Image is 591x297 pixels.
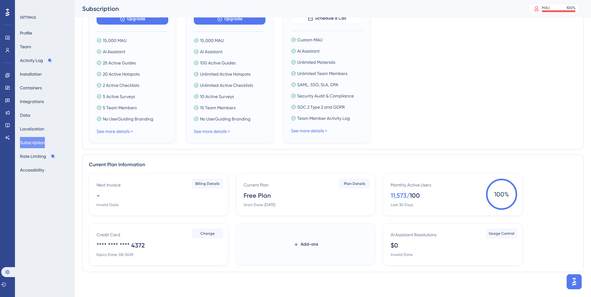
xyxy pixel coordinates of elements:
span: Add-ons [301,241,318,248]
span: AI Assistant [200,48,222,55]
div: Invalid Date [391,252,412,257]
span: Upgrade [127,15,145,23]
span: 10 Active Surveys [200,93,234,100]
div: MAU [542,5,550,10]
a: See more details > [194,129,230,134]
span: 5 Team Members [103,104,137,111]
div: Monthly Active Users [391,181,431,189]
button: Localization [20,123,44,134]
span: SAML, SSO, SLA, DPA [297,81,338,88]
div: Current Plan [244,181,269,189]
div: Expiry Date: 08/2029 [97,252,133,257]
span: Custom MAU [297,36,322,44]
span: Schedule a Call [315,15,346,22]
span: Security Audit & Compliance [297,92,354,100]
a: See more details > [97,129,133,134]
div: - [97,191,100,200]
button: Schedule a Call [291,13,363,24]
button: Plan Details [339,179,370,189]
button: Billing Details [192,179,223,189]
div: $0 [391,241,398,250]
button: Profile [20,27,32,39]
span: SOC 2 Type 2 and GDPR [297,103,345,111]
div: AI Assistant Resolutions [391,231,436,238]
span: 15 Team Members [200,104,236,111]
span: No UserGuiding Branding [103,115,153,123]
div: SETTINGS [20,15,70,20]
button: Installation [20,68,42,80]
span: Unlimited Materials [297,59,335,66]
div: Credit Card [97,231,120,238]
button: Integrations [20,96,44,107]
span: Upgrade [224,15,242,23]
button: Usage Control [486,229,517,238]
div: 100 % [566,5,575,10]
button: Containers [20,82,42,93]
span: Usage Control [489,231,514,236]
span: AI Assistant [297,47,320,55]
span: 2 Active Checklists [103,82,139,89]
span: Plan Details [344,181,365,186]
button: Upgrade [97,13,168,25]
button: Subscription [20,137,45,148]
span: AI Assistant [103,48,125,55]
button: Upgrade [194,13,265,25]
button: Activity Log [20,55,52,66]
button: Rate Limiting [20,151,55,162]
div: Subscription [82,4,513,13]
span: Unlimited Active Hotspots [200,70,250,78]
span: Change [200,231,215,236]
span: 15,000 MAU [200,37,224,44]
span: 100 % [486,179,517,210]
a: See more details > [291,128,327,133]
button: Add-ons [284,239,328,250]
span: 25 Active Guides [103,59,136,67]
button: Change [192,229,223,238]
button: Accessibility [20,164,44,176]
span: No UserGuiding Branding [200,115,250,123]
span: Unlimited Team Members [297,70,347,77]
button: Data [20,110,30,121]
div: Last 30 Days [391,202,413,207]
div: Next Invoice [97,181,121,189]
button: Team [20,41,31,52]
div: Current Plan Information [89,161,577,168]
span: Team Member Activity Log [297,115,350,122]
span: 100 Active Guides [200,59,236,67]
div: 11,573 [391,191,407,200]
span: 5 Active Surveys [103,93,135,100]
div: Start Date: [DATE] [244,202,275,207]
span: 20 Active Hotspots [103,70,140,78]
span: Billing Details [195,181,220,186]
iframe: UserGuiding AI Assistant Launcher [565,272,584,291]
div: Free Plan [244,191,271,200]
div: / 100 [407,191,420,200]
span: 15,000 MAU [103,37,126,44]
span: Unlimited Active Checklists [200,82,253,89]
div: Invalid Date [97,202,118,207]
